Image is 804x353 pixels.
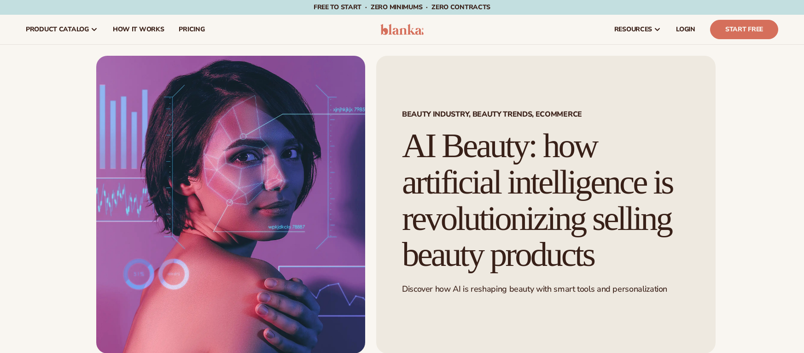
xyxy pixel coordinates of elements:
[179,26,204,33] span: pricing
[402,284,690,294] p: Discover how AI is reshaping beauty with smart tools and personalization
[614,26,652,33] span: resources
[113,26,164,33] span: How It Works
[26,26,89,33] span: product catalog
[710,20,778,39] a: Start Free
[314,3,490,12] span: Free to start · ZERO minimums · ZERO contracts
[171,15,212,44] a: pricing
[607,15,669,44] a: resources
[402,128,690,273] h1: AI Beauty: how artificial intelligence is revolutionizing selling beauty products
[669,15,703,44] a: LOGIN
[105,15,172,44] a: How It Works
[380,24,424,35] img: logo
[18,15,105,44] a: product catalog
[676,26,695,33] span: LOGIN
[402,111,690,118] span: Beauty Industry, Beauty Trends, Ecommerce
